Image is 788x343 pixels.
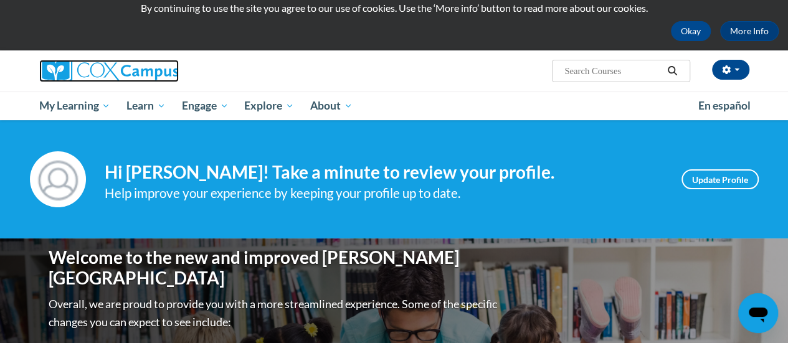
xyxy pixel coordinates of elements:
[712,60,749,80] button: Account Settings
[49,295,500,331] p: Overall, we are proud to provide you with a more streamlined experience. Some of the specific cha...
[663,63,681,78] button: Search
[738,293,778,333] iframe: Button to launch messaging window
[30,92,759,120] div: Main menu
[720,21,779,41] a: More Info
[39,60,263,82] a: Cox Campus
[118,92,174,120] a: Learn
[681,169,759,189] a: Update Profile
[31,92,119,120] a: My Learning
[39,98,110,113] span: My Learning
[9,1,779,15] p: By continuing to use the site you agree to our use of cookies. Use the ‘More info’ button to read...
[105,183,663,204] div: Help improve your experience by keeping your profile up to date.
[182,98,229,113] span: Engage
[30,151,86,207] img: Profile Image
[310,98,353,113] span: About
[105,162,663,183] h4: Hi [PERSON_NAME]! Take a minute to review your profile.
[698,99,751,112] span: En español
[126,98,166,113] span: Learn
[690,93,759,119] a: En español
[302,92,361,120] a: About
[244,98,294,113] span: Explore
[236,92,302,120] a: Explore
[39,60,179,82] img: Cox Campus
[563,63,663,78] input: Search Courses
[49,247,500,289] h1: Welcome to the new and improved [PERSON_NAME][GEOGRAPHIC_DATA]
[671,21,711,41] button: Okay
[174,92,237,120] a: Engage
